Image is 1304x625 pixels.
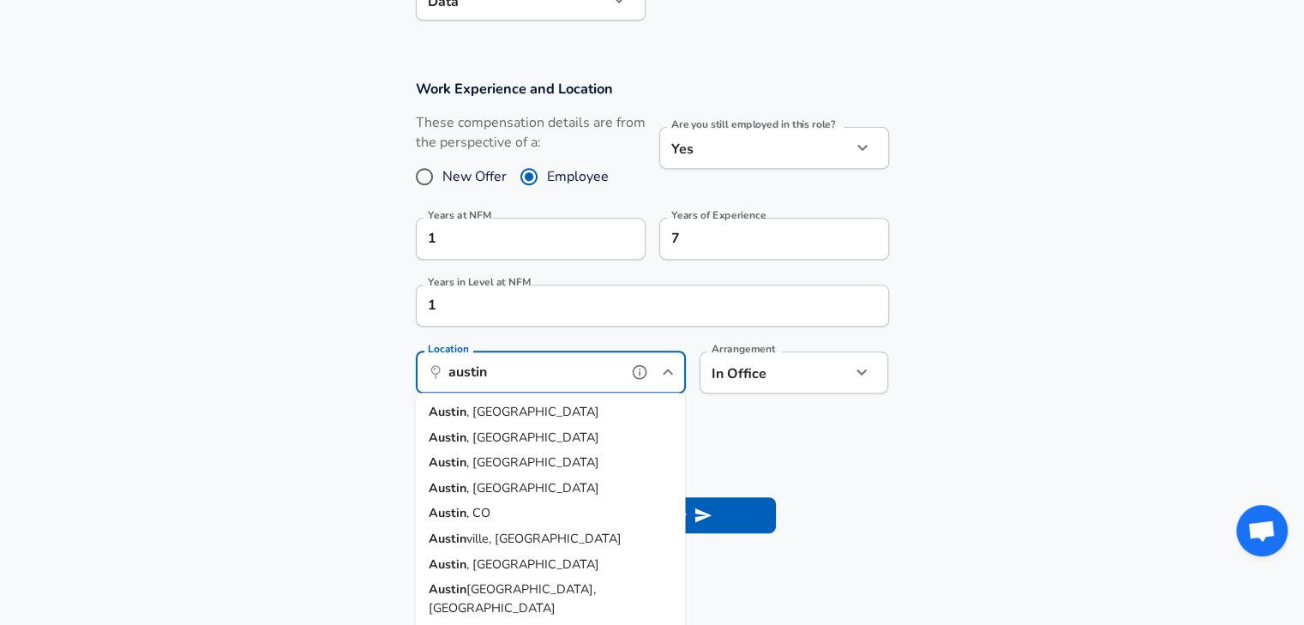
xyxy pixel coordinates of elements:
strong: Austin [429,505,466,522]
label: Arrangement [712,344,775,354]
strong: Austin [429,556,466,573]
span: , [GEOGRAPHIC_DATA] [466,429,599,446]
span: , [GEOGRAPHIC_DATA] [466,556,599,573]
span: Employee [547,166,609,187]
label: Years at NFM [428,210,491,220]
label: These compensation details are from the perspective of a: [416,113,646,153]
input: 7 [659,218,851,260]
span: New Offer [442,166,507,187]
strong: Austin [429,479,466,496]
label: Are you still employed in this role? [671,119,835,129]
label: Years of Experience [671,210,766,220]
button: Close [656,360,680,384]
span: ville, [GEOGRAPHIC_DATA] [466,530,622,547]
span: , CO [466,505,490,522]
strong: Austin [429,530,466,547]
h3: Work Experience and Location [416,79,889,99]
span: , [GEOGRAPHIC_DATA] [466,454,599,471]
span: , [GEOGRAPHIC_DATA] [466,403,599,420]
span: , [GEOGRAPHIC_DATA] [466,479,599,496]
input: 0 [416,218,608,260]
label: Years in Level at NFM [428,277,531,287]
strong: Austin [429,429,466,446]
strong: Austin [429,454,466,471]
label: Location [428,344,468,354]
button: help [627,359,652,385]
strong: Austin [429,580,466,598]
strong: Austin [429,403,466,420]
div: Open chat [1236,505,1288,556]
div: In Office [700,352,826,394]
input: 1 [416,285,851,327]
div: Yes [659,127,851,169]
span: [GEOGRAPHIC_DATA], [GEOGRAPHIC_DATA] [429,580,596,616]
